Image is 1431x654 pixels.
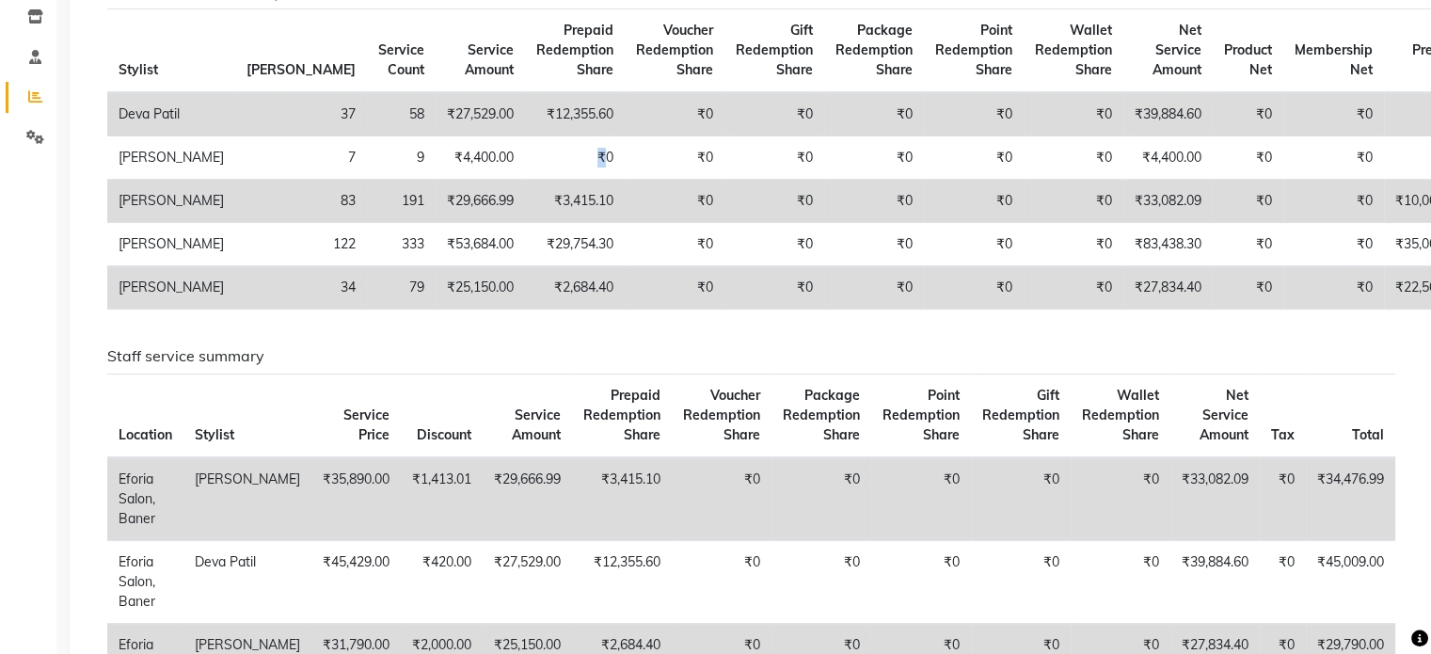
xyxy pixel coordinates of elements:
span: Voucher Redemption Share [683,387,760,443]
span: Point Redemption Share [882,387,960,443]
td: ₹0 [724,92,824,136]
td: ₹0 [924,266,1024,310]
td: ₹0 [1283,136,1384,180]
td: 34 [235,266,367,310]
td: 83 [235,180,367,223]
h6: Staff service summary [107,347,1391,365]
span: Gift Redemption Share [982,387,1059,443]
td: ₹29,666.99 [483,457,572,541]
td: ₹0 [1213,266,1283,310]
span: Stylist [195,426,234,443]
td: ₹27,529.00 [483,540,572,623]
td: Deva Patil [183,540,311,623]
td: ₹35,890.00 [311,457,401,541]
td: ₹0 [724,223,824,266]
td: ₹0 [724,180,824,223]
td: ₹0 [1213,223,1283,266]
td: Eforia Salon, Baner [107,540,183,623]
span: Membership Net [1295,41,1373,78]
td: ₹0 [924,92,1024,136]
td: ₹2,684.40 [525,266,625,310]
td: ₹83,438.30 [1123,223,1213,266]
td: ₹0 [1283,92,1384,136]
td: ₹0 [924,180,1024,223]
td: ₹12,355.60 [572,540,672,623]
td: [PERSON_NAME] [183,457,311,541]
td: ₹0 [1213,136,1283,180]
td: ₹0 [824,266,924,310]
span: Total [1352,426,1384,443]
td: ₹0 [1024,266,1123,310]
span: Wallet Redemption Share [1035,22,1112,78]
td: ₹0 [971,540,1071,623]
td: ₹0 [871,457,971,541]
td: ₹0 [625,180,724,223]
span: Net Service Amount [1200,387,1248,443]
td: ₹0 [971,457,1071,541]
td: ₹39,884.60 [1123,92,1213,136]
span: Service Count [378,41,424,78]
td: [PERSON_NAME] [107,136,235,180]
span: Point Redemption Share [935,22,1012,78]
td: ₹25,150.00 [436,266,525,310]
td: ₹29,666.99 [436,180,525,223]
td: 58 [367,92,436,136]
td: ₹39,884.60 [1170,540,1260,623]
td: 37 [235,92,367,136]
td: ₹33,082.09 [1170,457,1260,541]
td: ₹0 [824,223,924,266]
td: ₹33,082.09 [1123,180,1213,223]
td: ₹12,355.60 [525,92,625,136]
td: ₹45,009.00 [1306,540,1395,623]
td: ₹0 [1283,180,1384,223]
td: ₹0 [1071,457,1170,541]
span: Tax [1271,426,1295,443]
td: ₹0 [1283,266,1384,310]
span: Location [119,426,172,443]
td: ₹0 [1283,223,1384,266]
span: Service Amount [465,41,514,78]
td: ₹0 [824,180,924,223]
span: Gift Redemption Share [736,22,813,78]
span: Wallet Redemption Share [1082,387,1159,443]
td: ₹0 [672,540,771,623]
span: Discount [417,426,471,443]
td: ₹0 [771,457,871,541]
td: 333 [367,223,436,266]
td: ₹0 [724,136,824,180]
span: Net Service Amount [1153,22,1201,78]
span: Stylist [119,61,158,78]
td: Deva Patil [107,92,235,136]
td: ₹1,413.01 [401,457,483,541]
td: ₹0 [625,92,724,136]
td: ₹0 [924,223,1024,266]
td: ₹0 [724,266,824,310]
td: ₹0 [525,136,625,180]
td: ₹0 [1024,92,1123,136]
td: 7 [235,136,367,180]
span: Service Price [343,407,390,443]
span: Prepaid Redemption Share [583,387,660,443]
td: 79 [367,266,436,310]
td: ₹420.00 [401,540,483,623]
td: ₹0 [625,136,724,180]
td: ₹0 [924,136,1024,180]
td: ₹0 [1260,457,1306,541]
span: Prepaid Redemption Share [536,22,613,78]
td: ₹0 [824,136,924,180]
td: 9 [367,136,436,180]
td: ₹0 [1213,180,1283,223]
span: Service Amount [512,407,561,443]
td: 122 [235,223,367,266]
td: ₹0 [1260,540,1306,623]
span: Package Redemption Share [783,387,860,443]
td: [PERSON_NAME] [107,223,235,266]
td: ₹0 [1024,180,1123,223]
td: 191 [367,180,436,223]
td: ₹4,400.00 [436,136,525,180]
td: ₹0 [1024,223,1123,266]
td: ₹0 [871,540,971,623]
td: ₹0 [625,266,724,310]
td: ₹0 [1213,92,1283,136]
td: ₹0 [1024,136,1123,180]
